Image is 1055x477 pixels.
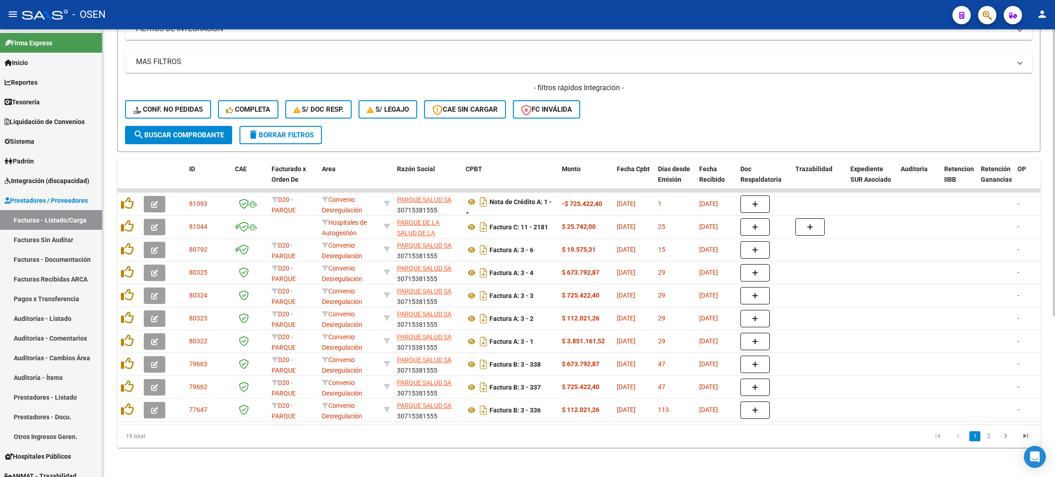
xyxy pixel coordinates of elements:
[322,219,367,237] span: Hospitales de Autogestión
[322,310,362,328] span: Convenio Desregulación
[562,406,599,413] strong: $ 112.021,26
[489,338,533,345] strong: Factura A: 3 - 1
[513,100,580,119] button: FC Inválida
[929,431,946,441] a: go to first page
[617,406,636,413] span: [DATE]
[699,337,718,345] span: [DATE]
[1017,337,1019,345] span: -
[133,105,203,114] span: Conf. no pedidas
[613,159,654,200] datatable-header-cell: Fecha Cpbt
[562,269,599,276] strong: $ 673.792,87
[478,220,489,234] i: Descargar documento
[397,332,458,351] div: 30715381555
[133,129,144,140] mat-icon: search
[981,165,1012,183] span: Retención Ganancias
[189,200,207,207] span: 81093
[397,401,458,420] div: 30715381555
[397,196,451,203] span: PARQUE SALUD SA
[617,360,636,368] span: [DATE]
[272,242,296,260] span: D20 - PARQUE
[562,360,599,368] strong: $ 673.792,87
[235,165,247,173] span: CAE
[489,246,533,254] strong: Factura A: 3 - 6
[1024,446,1046,468] div: Open Intercom Messenger
[740,165,782,183] span: Doc Respaldatoria
[562,200,602,207] strong: -$ 725.422,40
[562,337,605,345] strong: $ 3.851.161,52
[185,159,231,200] datatable-header-cell: ID
[1017,269,1019,276] span: -
[322,356,362,374] span: Convenio Desregulación
[322,379,362,397] span: Convenio Desregulación
[654,159,696,200] datatable-header-cell: Días desde Emisión
[397,165,435,173] span: Razón Social
[977,159,1014,200] datatable-header-cell: Retención Ganancias
[5,77,38,87] span: Reportes
[850,165,891,183] span: Expediente SUR Asociado
[737,159,792,200] datatable-header-cell: Doc Respaldatoria
[792,159,847,200] datatable-header-cell: Trazabilidad
[478,266,489,280] i: Descargar documento
[462,159,558,200] datatable-header-cell: CPBT
[617,383,636,390] span: [DATE]
[1017,292,1019,299] span: -
[983,431,994,441] a: 2
[489,407,541,414] strong: Factura B: 3 - 336
[272,356,296,374] span: D20 - PARQUE
[1017,431,1034,441] a: go to last page
[272,265,296,282] span: D20 - PARQUE
[699,200,718,207] span: [DATE]
[617,165,650,173] span: Fecha Cpbt
[189,314,207,322] span: 80323
[5,195,88,206] span: Prestadores / Proveedores
[189,337,207,345] span: 80322
[617,314,636,322] span: [DATE]
[136,57,1011,67] mat-panel-title: MAS FILTROS
[658,292,665,299] span: 29
[125,100,211,119] button: Conf. no pedidas
[699,269,718,276] span: [DATE]
[478,288,489,303] i: Descargar documento
[968,428,982,444] li: page 1
[189,223,207,230] span: 81044
[489,384,541,391] strong: Factura B: 3 - 337
[478,334,489,349] i: Descargar documento
[1017,165,1026,173] span: OP
[562,165,581,173] span: Monto
[397,219,459,278] span: PARQUE DE LA SALUD DE LA PROVINCIA DE [GEOGRAPHIC_DATA] [PERSON_NAME] XVII - NRO 70
[617,337,636,345] span: [DATE]
[5,38,52,48] span: Firma Express
[699,165,725,183] span: Fecha Recibido
[397,379,451,386] span: PARQUE SALUD SA
[72,5,106,25] span: - OSEN
[318,159,380,200] datatable-header-cell: Area
[699,292,718,299] span: [DATE]
[696,159,737,200] datatable-header-cell: Fecha Recibido
[268,159,318,200] datatable-header-cell: Facturado x Orden De
[658,200,662,207] span: 1
[272,165,306,183] span: Facturado x Orden De
[397,402,451,409] span: PARQUE SALUD SA
[5,117,85,127] span: Liquidación de Convenios
[617,292,636,299] span: [DATE]
[562,383,599,390] strong: $ 725.422,40
[1017,223,1019,230] span: -
[1017,383,1019,390] span: -
[272,379,296,397] span: D20 - PARQUE
[699,223,718,230] span: [DATE]
[658,246,665,253] span: 15
[558,159,613,200] datatable-header-cell: Monto
[997,431,1014,441] a: go to next page
[322,196,362,214] span: Convenio Desregulación
[397,240,458,260] div: 30715381555
[272,310,296,328] span: D20 - PARQUE
[1017,360,1019,368] span: -
[397,378,458,397] div: 30715381555
[617,246,636,253] span: [DATE]
[189,360,207,368] span: 79663
[478,357,489,372] i: Descargar documento
[397,195,458,214] div: 30715381555
[699,383,718,390] span: [DATE]
[489,292,533,299] strong: Factura A: 3 - 3
[617,269,636,276] span: [DATE]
